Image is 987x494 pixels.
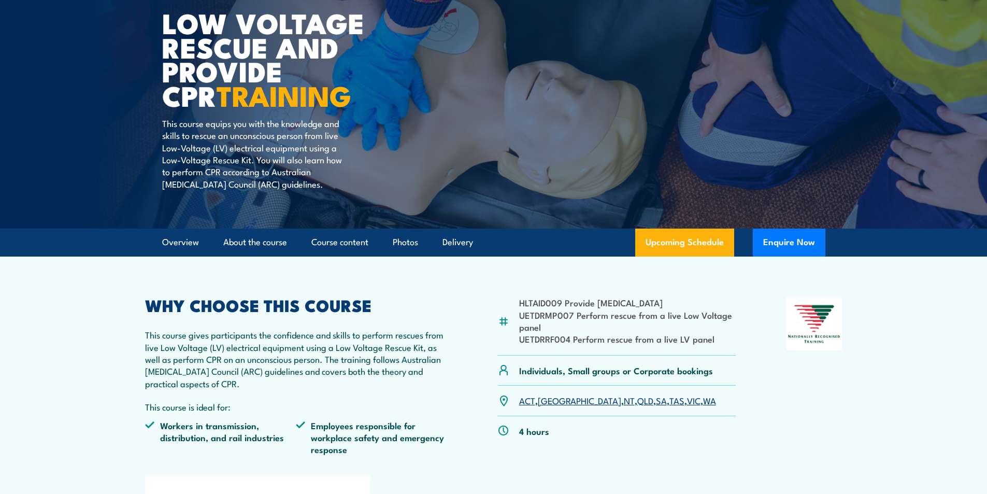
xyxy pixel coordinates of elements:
[442,229,473,256] a: Delivery
[656,394,667,406] a: SA
[162,117,351,190] p: This course equips you with the knowledge and skills to rescue an unconscious person from live Lo...
[296,419,447,456] li: Employees responsible for workplace safety and emergency response
[538,394,621,406] a: [GEOGRAPHIC_DATA]
[217,73,351,116] strong: TRAINING
[311,229,368,256] a: Course content
[703,394,716,406] a: WA
[519,364,713,376] p: Individuals, Small groups or Corporate bookings
[669,394,684,406] a: TAS
[519,394,716,406] p: , , , , , , ,
[145,401,448,413] p: This course is ideal for:
[393,229,418,256] a: Photos
[519,333,736,345] li: UETDRRF004 Perform rescue from a live LV panel
[753,229,825,257] button: Enquire Now
[223,229,287,256] a: About the course
[519,394,535,406] a: ACT
[145,298,448,312] h2: WHY CHOOSE THIS COURSE
[637,394,653,406] a: QLD
[162,10,418,107] h1: Low Voltage Rescue and Provide CPR
[519,425,549,437] p: 4 hours
[687,394,700,406] a: VIC
[624,394,635,406] a: NT
[162,229,199,256] a: Overview
[786,298,842,350] img: Nationally Recognised Training logo.
[145,329,448,389] p: This course gives participants the confidence and skills to perform rescues from live Low Voltage...
[519,309,736,333] li: UETDRMP007 Perform rescue from a live Low Voltage panel
[635,229,734,257] a: Upcoming Schedule
[519,297,736,308] li: HLTAID009 Provide [MEDICAL_DATA]
[145,419,296,456] li: Workers in transmission, distribution, and rail industries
